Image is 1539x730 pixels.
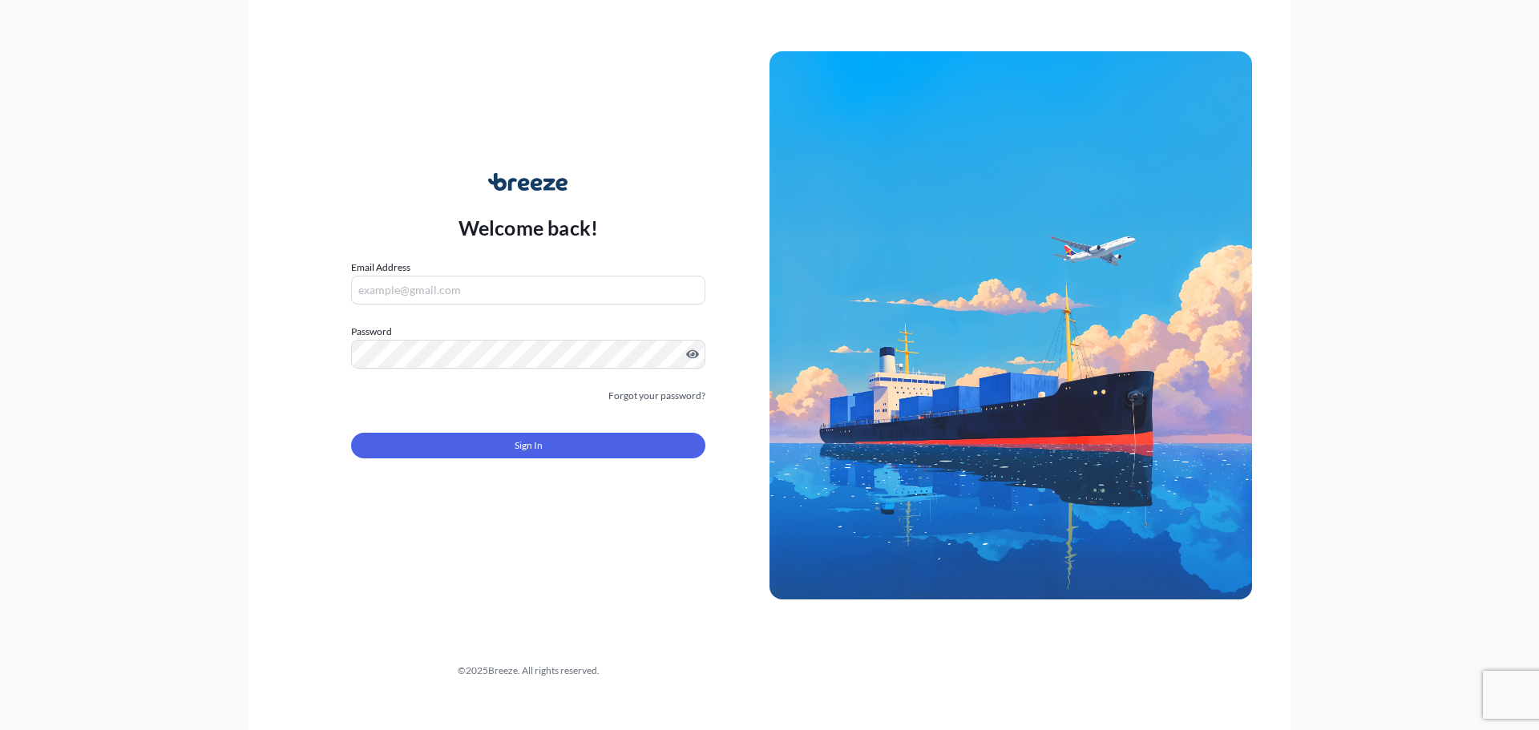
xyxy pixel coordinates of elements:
label: Email Address [351,260,410,276]
div: © 2025 Breeze. All rights reserved. [287,663,769,679]
input: example@gmail.com [351,276,705,305]
img: Ship illustration [769,51,1252,599]
a: Forgot your password? [608,388,705,404]
button: Sign In [351,433,705,458]
p: Welcome back! [458,215,599,240]
button: Show password [686,348,699,361]
span: Sign In [515,438,543,454]
label: Password [351,324,705,340]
